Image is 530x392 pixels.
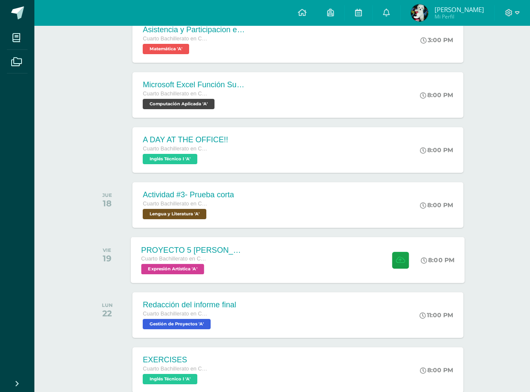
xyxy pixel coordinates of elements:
span: Cuarto Bachillerato en CCLL con Orientación en Computación [143,146,207,152]
img: 70015ccc4c082194efa4aa3ae2a158a9.png [411,4,428,21]
span: Cuarto Bachillerato en CCLL con Orientación en Computación [143,311,207,317]
span: Matemática 'A' [143,44,189,54]
span: Computación Aplicada 'A' [143,99,214,109]
span: Cuarto Bachillerato en CCLL con Orientación en Computación [141,256,207,262]
div: 3:00 PM [420,36,453,44]
div: 8:00 PM [420,91,453,99]
span: Cuarto Bachillerato en CCLL con Orientación en Computación [143,36,207,42]
span: [PERSON_NAME] [435,5,484,14]
div: A DAY AT THE OFFICE!! [143,135,228,144]
span: Mi Perfil [435,13,484,20]
div: 8:00 PM [420,201,453,209]
div: JUE [102,192,112,198]
div: VIE [103,247,111,253]
span: Inglés Técnico I 'A' [143,154,197,164]
div: PROYECTO 5 [PERSON_NAME] EN PROYECCION [141,245,245,254]
span: Cuarto Bachillerato en CCLL con Orientación en Computación [143,201,207,207]
div: Actividad #3- Prueba corta [143,190,234,199]
div: 8:00 PM [420,366,453,374]
div: Microsoft Excel Función Sumar.Si.conjunto [143,80,246,89]
div: 18 [102,198,112,208]
div: 8:00 PM [420,146,453,154]
div: LUN [102,302,113,308]
div: 11:00 PM [420,311,453,319]
div: EXERCISES [143,355,207,364]
span: Expresión Artística 'A' [141,264,204,274]
span: Inglés Técnico I 'A' [143,374,197,384]
div: Redacción del informe final [143,300,236,309]
span: Lengua y Literatura 'A' [143,209,206,219]
div: 19 [103,253,111,263]
span: Gestión de Proyectos 'A' [143,319,211,329]
div: 22 [102,308,113,318]
span: Cuarto Bachillerato en CCLL con Orientación en Computación [143,366,207,372]
span: Cuarto Bachillerato en CCLL con Orientación en Computación [143,91,207,97]
div: Asistencia y Participacion en clase [143,25,246,34]
div: 8:00 PM [421,256,455,264]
